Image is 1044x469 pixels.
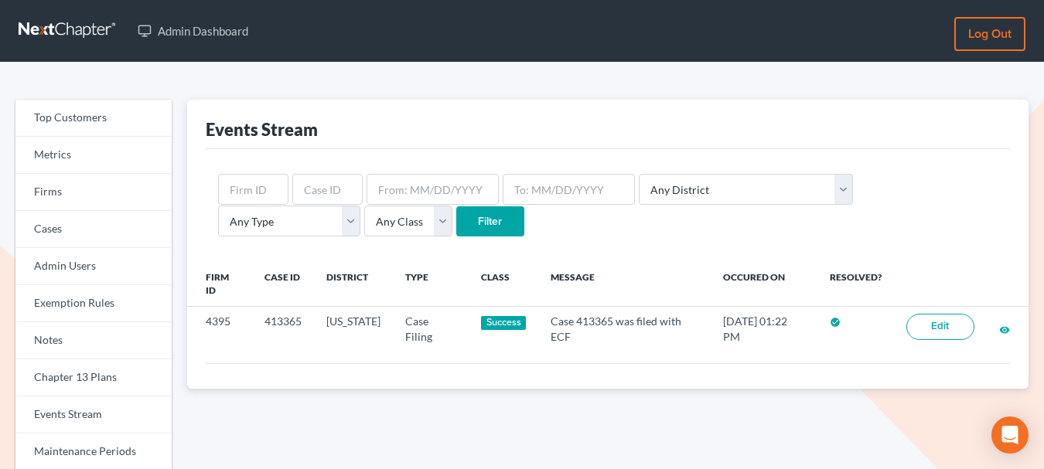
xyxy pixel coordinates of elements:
[252,262,314,307] th: Case ID
[314,307,393,352] td: [US_STATE]
[218,174,288,205] input: Firm ID
[187,307,252,352] td: 4395
[292,174,363,205] input: Case ID
[15,100,172,137] a: Top Customers
[991,416,1029,454] div: Open Intercom Messenger
[954,17,1025,51] a: Log out
[15,137,172,174] a: Metrics
[130,17,256,45] a: Admin Dashboard
[711,307,817,352] td: [DATE] 01:22 PM
[469,262,538,307] th: Class
[817,262,894,307] th: Resolved?
[906,314,974,340] a: Edit
[187,262,252,307] th: Firm ID
[711,262,817,307] th: Occured On
[503,174,635,205] input: To: MM/DD/YYYY
[252,307,314,352] td: 413365
[15,322,172,359] a: Notes
[538,262,711,307] th: Message
[393,307,469,352] td: Case Filing
[538,307,711,352] td: Case 413365 was filed with ECF
[15,211,172,248] a: Cases
[314,262,393,307] th: District
[481,316,526,330] div: Success
[456,206,524,237] input: Filter
[830,317,841,328] i: check_circle
[15,285,172,322] a: Exemption Rules
[367,174,499,205] input: From: MM/DD/YYYY
[393,262,469,307] th: Type
[206,118,318,141] div: Events Stream
[999,325,1010,335] i: visibility
[999,322,1010,335] a: visibility
[15,174,172,211] a: Firms
[15,248,172,285] a: Admin Users
[15,396,172,433] a: Events Stream
[15,359,172,396] a: Chapter 13 Plans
